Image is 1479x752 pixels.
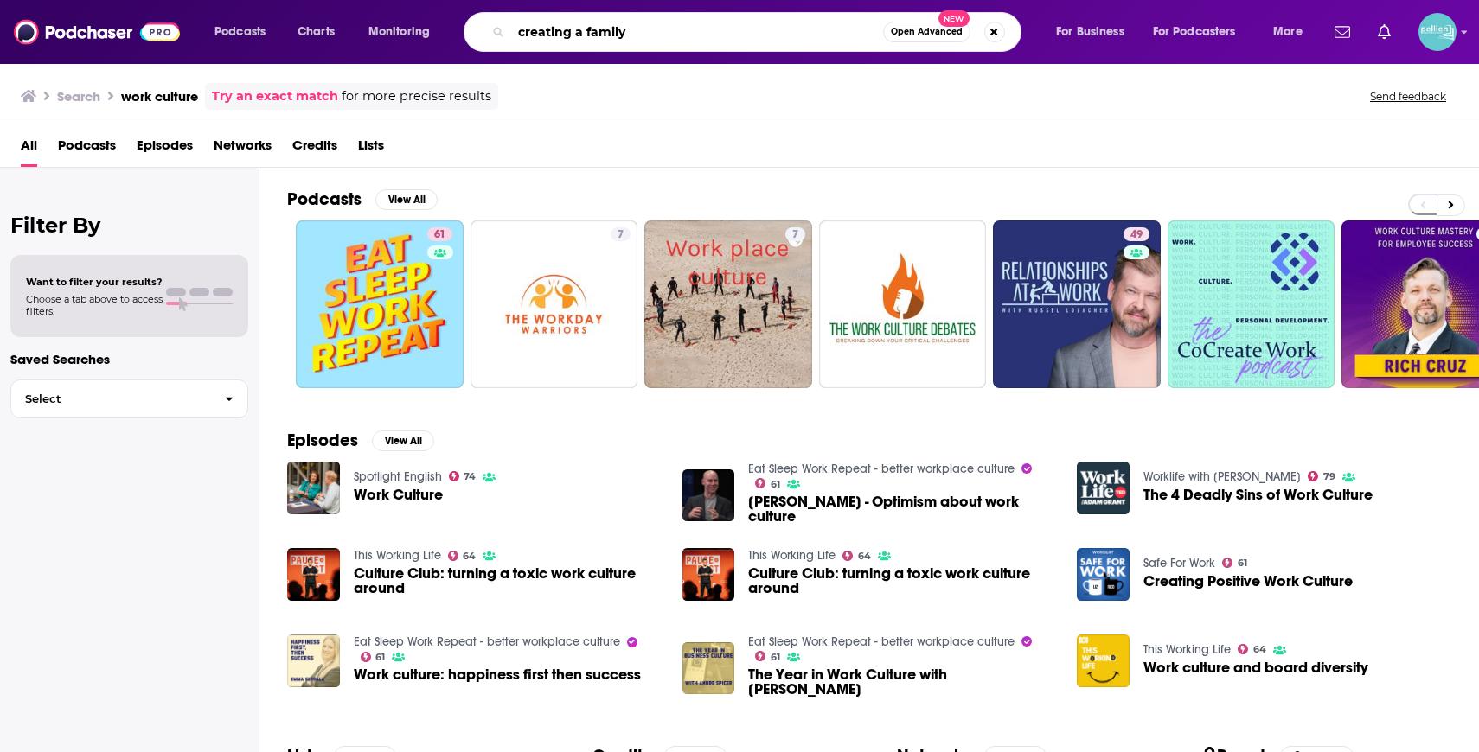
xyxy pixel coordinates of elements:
button: View All [375,189,438,210]
span: For Business [1056,20,1124,44]
span: 61 [771,653,780,661]
span: 74 [464,473,476,481]
span: More [1273,20,1303,44]
span: Culture Club: turning a toxic work culture around [354,566,662,596]
span: Choose a tab above to access filters. [26,293,163,317]
span: 61 [375,653,385,661]
a: Charts [286,18,345,46]
a: Eat Sleep Work Repeat - better workplace culture [354,634,620,649]
a: 7 [644,220,812,388]
span: New [938,10,970,27]
button: open menu [1261,18,1324,46]
h2: Episodes [287,430,358,451]
h2: Filter By [10,213,248,238]
a: 49 [1124,227,1149,241]
span: 49 [1130,226,1143,244]
span: 7 [792,226,798,244]
span: 61 [1238,559,1247,567]
a: Creating Positive Work Culture [1143,574,1353,589]
a: 61 [755,651,780,661]
a: This Working Life [354,548,441,563]
a: 64 [448,551,477,561]
a: 61 [1222,558,1247,568]
span: Monitoring [368,20,430,44]
img: User Profile [1418,13,1457,51]
a: All [21,131,37,167]
img: Creating Positive Work Culture [1077,548,1130,601]
img: Work Culture [287,462,340,514]
a: Eat Sleep Work Repeat - better workplace culture [748,634,1015,649]
a: Adam Grant - Optimism about work culture [682,469,735,522]
a: Show notifications dropdown [1328,17,1357,47]
span: 64 [1253,646,1266,653]
a: This Working Life [1143,642,1231,657]
img: Culture Club: turning a toxic work culture around [682,548,735,601]
button: Show profile menu [1418,13,1457,51]
span: 64 [858,552,871,560]
a: The 4 Deadly Sins of Work Culture [1143,488,1373,502]
span: Logged in as JessicaPellien [1418,13,1457,51]
button: Open AdvancedNew [883,22,970,42]
button: open menu [356,18,452,46]
a: Episodes [137,131,193,167]
span: For Podcasters [1153,20,1236,44]
a: 64 [842,551,871,561]
span: Open Advanced [891,28,963,36]
span: 61 [434,226,445,244]
h3: work culture [121,88,198,105]
span: 79 [1323,473,1335,481]
a: This Working Life [748,548,836,563]
a: 7 [471,220,638,388]
span: Podcasts [214,20,266,44]
a: 79 [1308,471,1335,481]
a: 64 [1238,644,1266,654]
a: Work culture and board diversity [1143,660,1368,675]
a: Podcasts [58,131,116,167]
a: 61 [427,227,452,241]
button: Send feedback [1365,89,1451,104]
a: PodcastsView All [287,188,438,210]
img: Culture Club: turning a toxic work culture around [287,548,340,601]
button: View All [372,430,434,451]
img: The Year in Work Culture with Andre Spicer [682,642,735,695]
img: Work culture: happiness first then success [287,634,340,687]
a: Credits [292,131,337,167]
img: Work culture and board diversity [1077,634,1130,687]
img: Podchaser - Follow, Share and Rate Podcasts [14,16,180,48]
a: Adam Grant - Optimism about work culture [748,494,1056,524]
p: Saved Searches [10,351,248,367]
a: Culture Club: turning a toxic work culture around [748,566,1056,596]
a: 61 [755,478,780,488]
a: Work Culture [354,488,443,502]
span: 7 [618,226,624,244]
button: Select [10,379,248,418]
a: Lists [358,131,384,167]
a: Safe For Work [1143,556,1215,570]
a: Networks [214,131,272,167]
img: The 4 Deadly Sins of Work Culture [1077,462,1130,514]
input: Search podcasts, credits, & more... [511,18,883,46]
a: Show notifications dropdown [1371,17,1398,47]
a: 7 [611,227,631,241]
div: Search podcasts, credits, & more... [480,12,1038,52]
a: Worklife with Adam Grant [1143,469,1301,484]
